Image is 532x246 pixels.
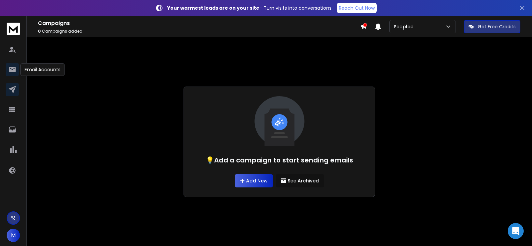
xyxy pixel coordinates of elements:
[7,229,20,242] button: M
[38,28,41,34] span: 0
[38,29,360,34] p: Campaigns added
[464,20,520,33] button: Get Free Credits
[235,174,273,187] a: Add New
[20,63,65,76] div: Email Accounts
[167,5,332,11] p: – Turn visits into conversations
[167,5,259,11] strong: Your warmest leads are on your site
[7,23,20,35] img: logo
[508,223,524,239] div: Open Intercom Messenger
[38,19,360,27] h1: Campaigns
[276,174,324,187] button: See Archived
[337,3,377,13] a: Reach Out Now
[478,23,516,30] p: Get Free Credits
[339,5,375,11] p: Reach Out Now
[206,155,353,165] h1: 💡Add a campaign to start sending emails
[394,23,416,30] p: Peopled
